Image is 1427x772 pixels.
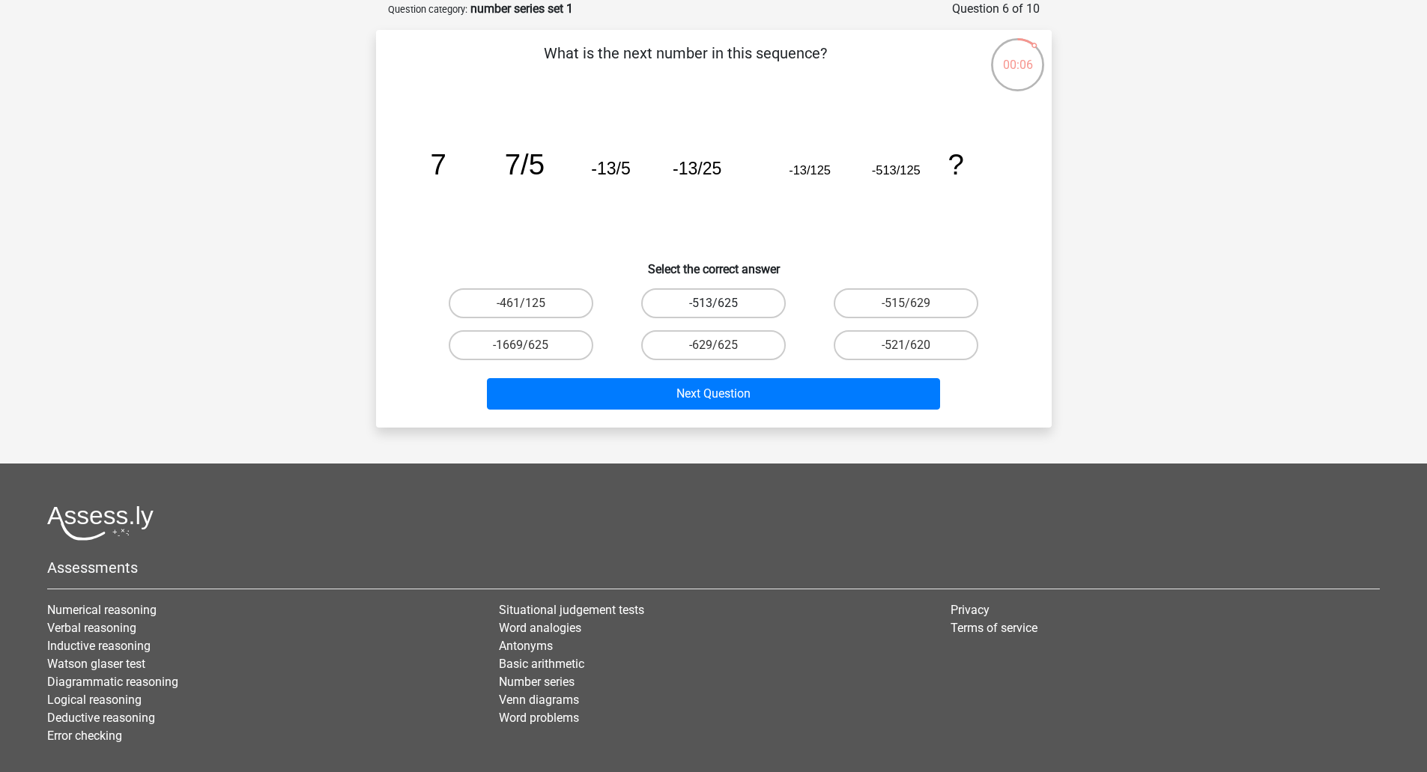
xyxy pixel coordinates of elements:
[487,378,940,410] button: Next Question
[47,675,178,689] a: Diagrammatic reasoning
[871,163,920,177] tspan: -513/125
[990,37,1046,74] div: 00:06
[47,711,155,725] a: Deductive reasoning
[400,250,1028,276] h6: Select the correct answer
[499,603,644,617] a: Situational judgement tests
[47,559,1380,577] h5: Assessments
[951,621,1037,635] a: Terms of service
[948,148,963,180] tspan: ?
[499,621,581,635] a: Word analogies
[499,693,579,707] a: Venn diagrams
[430,148,446,180] tspan: 7
[47,639,151,653] a: Inductive reasoning
[499,657,584,671] a: Basic arithmetic
[47,729,122,743] a: Error checking
[47,621,136,635] a: Verbal reasoning
[400,42,972,87] p: What is the next number in this sequence?
[47,603,157,617] a: Numerical reasoning
[470,1,573,16] strong: number series set 1
[388,4,467,15] small: Question category:
[449,288,593,318] label: -461/125
[499,675,575,689] a: Number series
[641,330,786,360] label: -629/625
[641,288,786,318] label: -513/625
[499,711,579,725] a: Word problems
[47,505,154,541] img: Assessly logo
[834,330,978,360] label: -521/620
[449,330,593,360] label: -1669/625
[47,693,142,707] a: Logical reasoning
[951,603,990,617] a: Privacy
[499,639,553,653] a: Antonyms
[591,159,630,178] tspan: -13/5
[47,657,145,671] a: Watson glaser test
[504,148,544,180] tspan: 7/5
[789,163,831,177] tspan: -13/125
[673,159,721,178] tspan: -13/25
[834,288,978,318] label: -515/629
